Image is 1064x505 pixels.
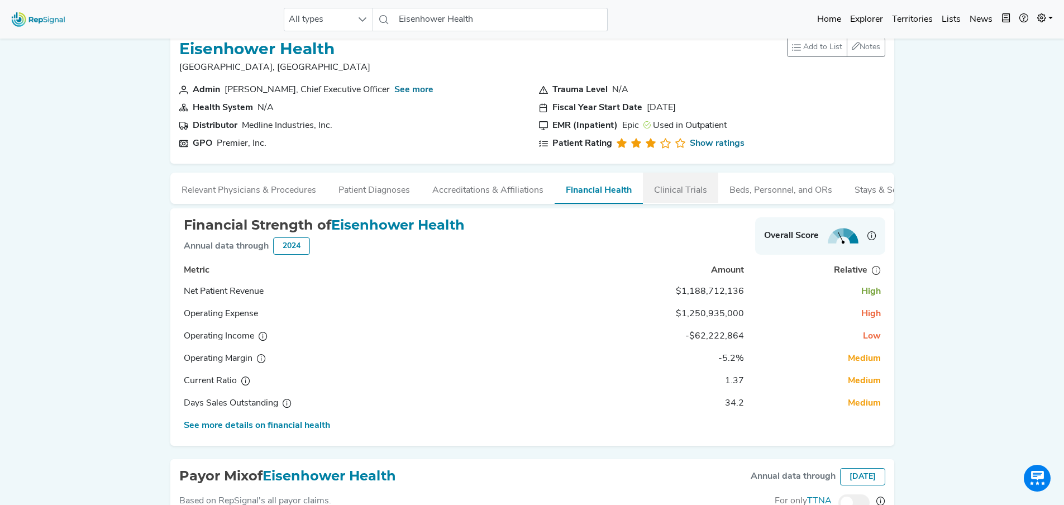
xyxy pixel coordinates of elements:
[690,137,745,150] a: Show ratings
[559,261,748,280] th: Amount
[179,468,396,485] h2: Payor Mix
[764,229,819,242] strong: Overall Score
[193,119,237,132] div: Distributor
[965,8,997,31] a: News
[184,397,295,410] div: Days Sales Outstanding
[861,287,881,296] span: High
[846,8,888,31] a: Explorer
[184,330,295,343] div: Operating Income
[184,285,295,298] div: Net Patient Revenue
[394,85,433,94] a: See more
[803,41,842,53] span: Add to List
[179,40,370,59] h1: Eisenhower Health
[184,307,295,321] div: Operating Expense
[327,173,421,203] button: Patient Diagnoses
[787,37,885,57] div: toolbar
[193,83,220,97] div: Admin
[861,309,881,318] span: High
[787,37,847,57] button: Add to List
[937,8,965,31] a: Lists
[552,83,608,97] div: Trauma Level
[643,173,718,203] button: Clinical Trials
[193,137,212,150] div: GPO
[184,374,295,388] div: Current Ratio
[193,101,253,115] div: Health System
[840,468,885,485] div: [DATE]
[676,309,744,318] span: $1,250,935,000
[685,332,744,341] span: -$62,222,864
[184,352,295,365] div: Operating Margin
[394,8,608,31] input: Search a physician or facility
[997,8,1015,31] button: Intel Book
[848,354,881,363] span: Medium
[847,37,885,57] button: Notes
[725,377,744,385] span: 1.37
[331,217,465,233] span: Eisenhower Health
[751,470,836,483] div: Annual data through
[257,101,274,115] div: N/A
[828,228,858,244] img: strengthMeter2.10ce9edd.svg
[552,119,618,132] div: EMR (Inpatient)
[242,119,332,132] div: Medline Industries, Inc.
[184,217,331,233] span: Financial Strength of
[217,137,266,150] div: Premier, Inc.
[647,101,676,115] div: [DATE]
[284,8,351,31] span: All types
[179,261,560,280] th: Metric
[555,173,643,204] button: Financial Health
[848,399,881,408] span: Medium
[813,8,846,31] a: Home
[863,332,881,341] span: Low
[263,468,396,484] span: Eisenhower Health
[860,43,880,51] span: Notes
[225,83,390,97] div: [PERSON_NAME], Chief Executive Officer
[843,173,932,203] button: Stays & Services
[725,399,744,408] span: 34.2
[643,119,727,132] div: Used in Outpatient
[848,377,881,385] span: Medium
[552,137,612,150] div: Patient Rating
[421,173,555,203] button: Accreditations & Affiliations
[179,61,370,74] p: [GEOGRAPHIC_DATA], [GEOGRAPHIC_DATA]
[170,173,327,203] button: Relevant Physicians & Procedures
[748,261,885,280] th: Relative
[612,83,628,97] div: N/A
[676,287,744,296] span: $1,188,712,136
[179,415,560,437] td: See more details on financial health
[184,240,269,253] div: Annual data through
[718,354,744,363] span: -5.2%
[622,119,639,132] div: Epic
[888,8,937,31] a: Territories
[273,237,310,255] div: 2024
[225,83,390,97] div: Martin Massiello, Chief Executive Officer
[718,173,843,203] button: Beds, Personnel, and ORs
[552,101,642,115] div: Fiscal Year Start Date
[249,468,263,484] span: of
